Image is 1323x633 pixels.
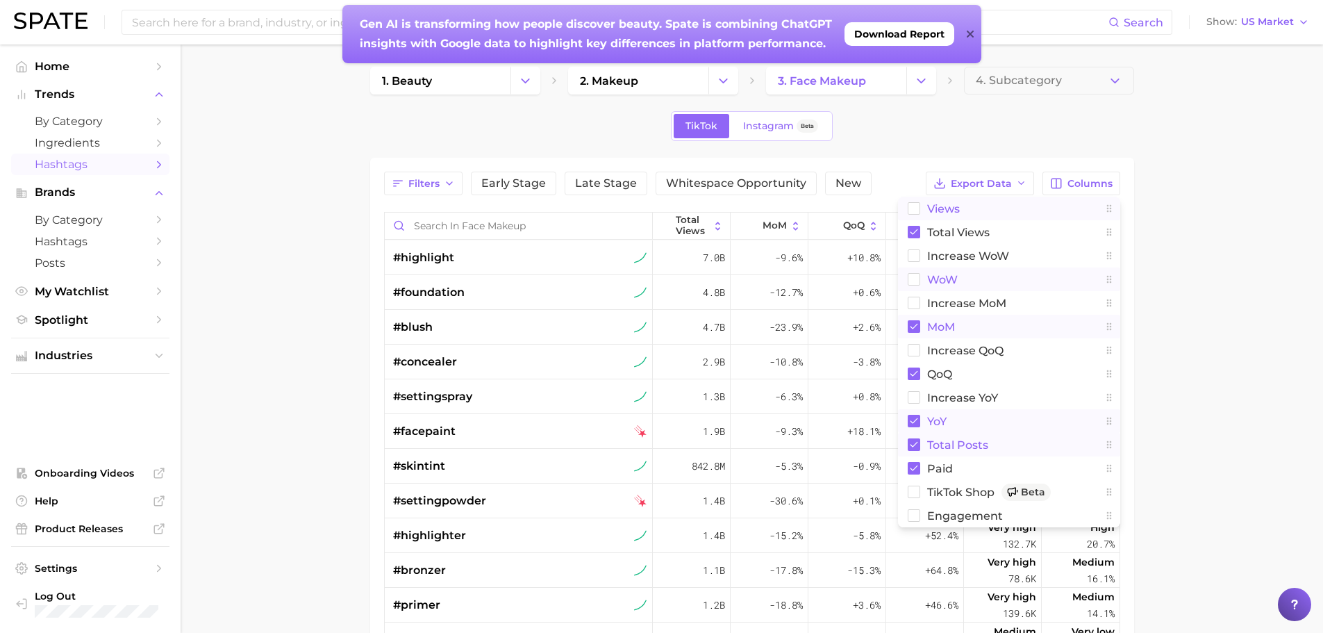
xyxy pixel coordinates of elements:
[11,518,169,539] a: Product Releases
[927,484,1051,501] span: TikTok Shop
[743,120,794,132] span: Instagram
[1087,605,1115,622] span: 14.1%
[927,463,953,475] span: Paid
[634,460,647,472] img: tiktok sustained riser
[634,599,647,611] img: tiktok sustained riser
[568,67,708,94] a: 2. makeup
[927,321,955,333] span: MoM
[703,423,725,440] span: 1.9b
[481,178,546,189] span: Early Stage
[763,220,787,231] span: MoM
[11,558,169,579] a: Settings
[775,249,803,266] span: -9.6%
[35,158,146,171] span: Hashtags
[385,553,1120,588] button: #bronzertiktok sustained riser1.1b-17.8%-15.3%+64.8%Very high78.6kMedium16.1%
[775,423,803,440] span: -9.3%
[11,309,169,331] a: Spotlight
[393,493,486,509] span: #settingpowder
[11,463,169,484] a: Onboarding Videos
[1067,178,1113,190] span: Columns
[385,588,1120,623] button: #primertiktok sustained riser1.2b-18.8%+3.6%+46.6%Very high139.6kMedium14.1%
[35,256,146,270] span: Posts
[769,354,803,370] span: -10.8%
[927,274,958,286] span: WoW
[676,215,710,236] span: Total Views
[1072,554,1115,570] span: Medium
[35,186,146,199] span: Brands
[853,319,881,336] span: +2.6%
[926,172,1034,195] button: Export Data
[703,527,725,544] span: 1.4b
[843,220,865,231] span: QoQ
[393,562,446,579] span: #bronzer
[634,564,647,577] img: tiktok sustained riser
[801,120,814,132] span: Beta
[11,84,169,105] button: Trends
[385,379,1120,414] button: #settingspraytiktok sustained riser1.3b-6.3%+0.8%+92.4%Very high134.2kVery high61.3%
[408,178,440,190] span: Filters
[634,495,647,507] img: tiktok falling star
[925,562,958,579] span: +64.8%
[35,88,146,101] span: Trends
[35,213,146,227] span: by Category
[927,250,1009,262] span: Increase WoW
[131,10,1108,34] input: Search here for a brand, industry, or ingredient
[11,281,169,302] a: My Watchlist
[35,285,146,298] span: My Watchlist
[385,414,1120,449] button: #facepainttiktok falling star1.9b-9.3%+18.1%+59.9%Very high317.3kHigh31.1%
[769,527,803,544] span: -15.2%
[703,493,725,509] span: 1.4b
[384,172,463,195] button: Filters
[1241,18,1294,26] span: US Market
[703,388,725,405] span: 1.3b
[11,110,169,132] a: by Category
[927,297,1006,309] span: increase MoM
[393,354,457,370] span: #concealer
[886,213,964,240] button: YoY
[11,209,169,231] a: by Category
[964,67,1134,94] button: 4. Subcategory
[1124,16,1163,29] span: Search
[35,115,146,128] span: by Category
[927,392,998,404] span: increase YoY
[393,458,445,475] span: #skintint
[927,416,947,427] span: YoY
[927,439,988,451] span: Total Posts
[1003,536,1036,552] span: 132.7k
[35,313,146,327] span: Spotlight
[35,467,146,479] span: Onboarding Videos
[385,213,652,239] input: Search in face makeup
[703,284,725,301] span: 4.8b
[35,523,146,535] span: Product Releases
[11,154,169,175] a: Hashtags
[769,562,803,579] span: -17.8%
[634,391,647,403] img: tiktok sustained riser
[925,527,958,544] span: +52.4%
[692,458,725,475] span: 842.8m
[634,425,647,438] img: tiktok falling star
[385,240,1120,275] button: #highlighttiktok sustained riser7.0b-9.6%+10.8%+26.2%Very high6.0mVery low0.7%
[853,493,881,509] span: +0.1%
[382,74,432,88] span: 1. beauty
[898,197,1120,527] div: Columns
[1042,172,1120,195] button: Columns
[731,213,808,240] button: MoM
[708,67,738,94] button: Change Category
[634,356,647,368] img: tiktok sustained riser
[847,423,881,440] span: +18.1%
[1072,589,1115,605] span: Medium
[951,178,1012,190] span: Export Data
[674,114,729,138] a: TikTok
[766,67,906,94] a: 3. face makeup
[1008,570,1036,587] span: 78.6k
[385,518,1120,553] button: #highlightertiktok sustained riser1.4b-15.2%-5.8%+52.4%Very high132.7kHigh20.7%
[775,388,803,405] span: -6.3%
[11,132,169,154] a: Ingredients
[393,284,465,301] span: #foundation
[927,227,990,238] span: Total Views
[835,178,861,189] span: New
[11,56,169,77] a: Home
[11,586,169,622] a: Log out. Currently logged in with e-mail meghnar@oddity.com.
[393,319,433,336] span: #blush
[853,388,881,405] span: +0.8%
